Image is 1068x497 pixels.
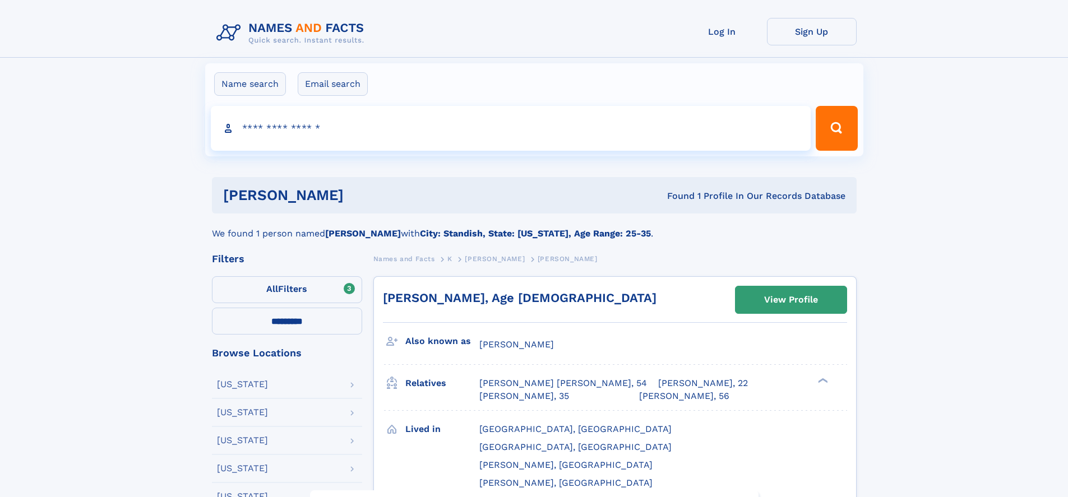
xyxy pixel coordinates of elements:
[815,377,829,384] div: ❯
[658,377,748,389] a: [PERSON_NAME], 22
[383,291,656,305] a: [PERSON_NAME], Age [DEMOGRAPHIC_DATA]
[405,374,479,393] h3: Relatives
[211,106,811,151] input: search input
[212,18,373,48] img: Logo Names and Facts
[447,252,452,266] a: K
[677,18,767,45] a: Log In
[736,286,847,313] a: View Profile
[217,436,268,445] div: [US_STATE]
[479,377,647,389] a: [PERSON_NAME] [PERSON_NAME], 54
[639,390,729,402] a: [PERSON_NAME], 56
[217,408,268,417] div: [US_STATE]
[479,390,569,402] a: [PERSON_NAME], 35
[465,255,525,263] span: [PERSON_NAME]
[217,380,268,389] div: [US_STATE]
[447,255,452,263] span: K
[266,284,278,294] span: All
[420,228,651,239] b: City: Standish, State: [US_STATE], Age Range: 25-35
[505,190,845,202] div: Found 1 Profile In Our Records Database
[465,252,525,266] a: [PERSON_NAME]
[538,255,598,263] span: [PERSON_NAME]
[212,348,362,358] div: Browse Locations
[373,252,435,266] a: Names and Facts
[405,420,479,439] h3: Lived in
[217,464,268,473] div: [US_STATE]
[325,228,401,239] b: [PERSON_NAME]
[767,18,857,45] a: Sign Up
[816,106,857,151] button: Search Button
[214,72,286,96] label: Name search
[223,188,506,202] h1: [PERSON_NAME]
[479,442,672,452] span: [GEOGRAPHIC_DATA], [GEOGRAPHIC_DATA]
[212,276,362,303] label: Filters
[212,254,362,264] div: Filters
[298,72,368,96] label: Email search
[212,213,857,240] div: We found 1 person named with .
[764,287,818,313] div: View Profile
[405,332,479,351] h3: Also known as
[479,339,554,350] span: [PERSON_NAME]
[479,477,653,488] span: [PERSON_NAME], [GEOGRAPHIC_DATA]
[479,459,653,470] span: [PERSON_NAME], [GEOGRAPHIC_DATA]
[479,424,672,434] span: [GEOGRAPHIC_DATA], [GEOGRAPHIC_DATA]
